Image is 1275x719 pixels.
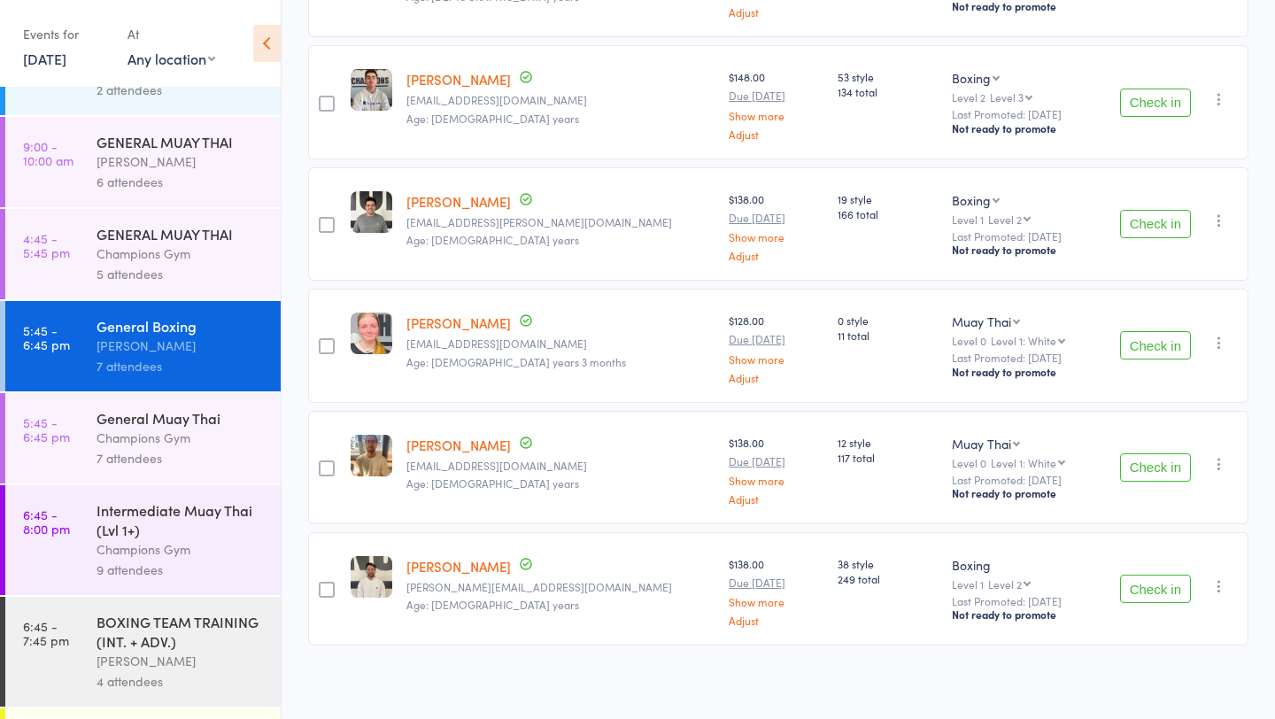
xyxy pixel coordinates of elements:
[1120,453,1191,482] button: Check in
[838,69,938,84] span: 53 style
[351,69,392,111] img: image1675161059.png
[23,231,70,259] time: 4:45 - 5:45 pm
[406,436,511,454] a: [PERSON_NAME]
[990,91,1024,103] div: Level 3
[351,435,392,476] img: image1738749000.png
[97,671,266,692] div: 4 attendees
[729,89,823,102] small: Due [DATE]
[838,84,938,99] span: 134 total
[988,578,1022,590] div: Level 2
[97,560,266,580] div: 9 attendees
[406,70,511,89] a: [PERSON_NAME]
[988,213,1022,225] div: Level 2
[952,91,1085,103] div: Level 2
[729,455,823,468] small: Due [DATE]
[5,485,281,595] a: 6:45 -8:00 pmIntermediate Muay Thai (Lvl 1+)Champions Gym9 attendees
[97,264,266,284] div: 5 attendees
[729,596,823,607] a: Show more
[952,213,1085,225] div: Level 1
[838,556,938,571] span: 38 style
[952,556,1085,574] div: Boxing
[952,121,1085,135] div: Not ready to promote
[5,301,281,391] a: 5:45 -6:45 pmGeneral Boxing[PERSON_NAME]7 attendees
[952,595,1085,607] small: Last Promoted: [DATE]
[97,80,266,100] div: 2 attendees
[952,352,1085,364] small: Last Promoted: [DATE]
[991,335,1056,346] div: Level 1: White
[729,6,823,18] a: Adjust
[729,191,823,261] div: $138.00
[97,448,266,468] div: 7 attendees
[406,460,715,472] small: oscarmyers97@hotmail.com
[729,353,823,365] a: Show more
[1120,575,1191,603] button: Check in
[952,435,1011,452] div: Muay Thai
[5,597,281,707] a: 6:45 -7:45 pmBOXING TEAM TRAINING (INT. + ADV.)[PERSON_NAME]4 attendees
[97,612,266,651] div: BOXING TEAM TRAINING (INT. + ADV.)
[406,313,511,332] a: [PERSON_NAME]
[952,474,1085,486] small: Last Promoted: [DATE]
[729,333,823,345] small: Due [DATE]
[406,216,715,228] small: Cmunro.francis@hotmail.com
[351,313,392,354] img: image1758540808.png
[838,328,938,343] span: 11 total
[1120,331,1191,359] button: Check in
[127,19,215,49] div: At
[5,209,281,299] a: 4:45 -5:45 pmGENERAL MUAY THAIChampions Gym5 attendees
[838,191,938,206] span: 19 style
[97,408,266,428] div: General Muay Thai
[952,230,1085,243] small: Last Promoted: [DATE]
[97,244,266,264] div: Champions Gym
[23,49,66,68] a: [DATE]
[952,191,991,209] div: Boxing
[838,450,938,465] span: 117 total
[729,556,823,626] div: $138.00
[97,336,266,356] div: [PERSON_NAME]
[729,475,823,486] a: Show more
[406,94,715,106] small: devvy676@gmail.com
[952,578,1085,590] div: Level 1
[991,457,1056,468] div: Level 1: White
[351,191,392,233] img: image1719956043.png
[406,232,579,247] span: Age: [DEMOGRAPHIC_DATA] years
[729,110,823,121] a: Show more
[952,457,1085,468] div: Level 0
[729,128,823,140] a: Adjust
[729,212,823,224] small: Due [DATE]
[729,493,823,505] a: Adjust
[406,597,579,612] span: Age: [DEMOGRAPHIC_DATA] years
[952,108,1085,120] small: Last Promoted: [DATE]
[1120,210,1191,238] button: Check in
[729,231,823,243] a: Show more
[1120,89,1191,117] button: Check in
[406,192,511,211] a: [PERSON_NAME]
[5,393,281,483] a: 5:45 -6:45 pmGeneral Muay ThaiChampions Gym7 attendees
[97,500,266,539] div: Intermediate Muay Thai (Lvl 1+)
[97,224,266,244] div: GENERAL MUAY THAI
[838,313,938,328] span: 0 style
[952,313,1011,330] div: Muay Thai
[23,139,73,167] time: 9:00 - 10:00 am
[97,151,266,172] div: [PERSON_NAME]
[97,651,266,671] div: [PERSON_NAME]
[5,117,281,207] a: 9:00 -10:00 amGENERAL MUAY THAI[PERSON_NAME]6 attendees
[729,250,823,261] a: Adjust
[23,19,110,49] div: Events for
[23,507,70,536] time: 6:45 - 8:00 pm
[838,206,938,221] span: 166 total
[406,111,579,126] span: Age: [DEMOGRAPHIC_DATA] years
[97,539,266,560] div: Champions Gym
[97,172,266,192] div: 6 attendees
[952,69,991,87] div: Boxing
[952,243,1085,257] div: Not ready to promote
[127,49,215,68] div: Any location
[406,337,715,350] small: francesgrimme@gmail.com
[838,571,938,586] span: 249 total
[838,435,938,450] span: 12 style
[952,607,1085,622] div: Not ready to promote
[952,486,1085,500] div: Not ready to promote
[23,619,69,647] time: 6:45 - 7:45 pm
[729,615,823,626] a: Adjust
[952,335,1085,346] div: Level 0
[729,69,823,139] div: $148.00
